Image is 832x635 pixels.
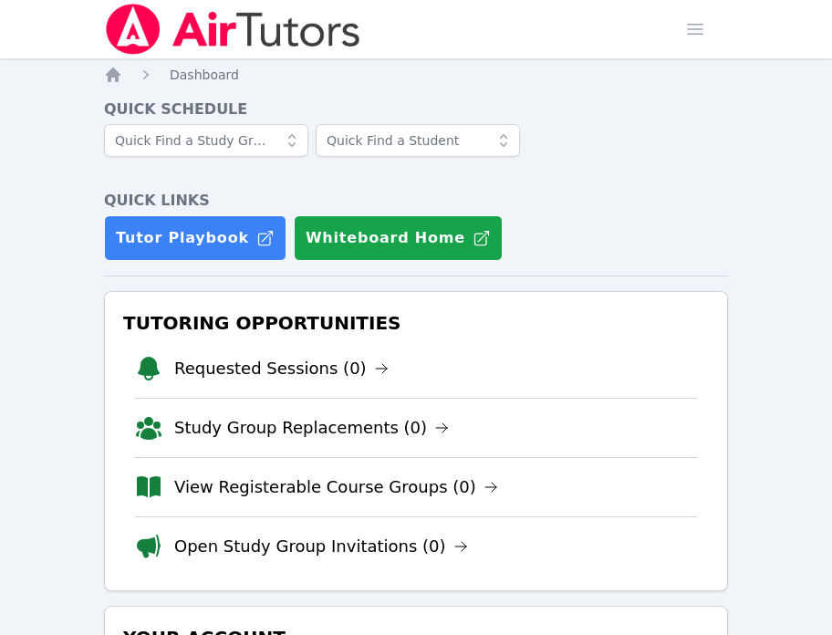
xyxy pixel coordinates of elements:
button: Whiteboard Home [294,215,503,261]
a: Study Group Replacements (0) [174,415,449,441]
a: Open Study Group Invitations (0) [174,534,468,559]
nav: Breadcrumb [104,66,728,84]
h4: Quick Links [104,190,728,212]
a: Dashboard [170,66,239,84]
input: Quick Find a Student [316,124,520,157]
a: Requested Sessions (0) [174,356,389,381]
h4: Quick Schedule [104,99,728,120]
span: Dashboard [170,68,239,82]
a: Tutor Playbook [104,215,286,261]
img: Air Tutors [104,4,362,55]
h3: Tutoring Opportunities [120,307,712,339]
input: Quick Find a Study Group [104,124,308,157]
a: View Registerable Course Groups (0) [174,474,498,500]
